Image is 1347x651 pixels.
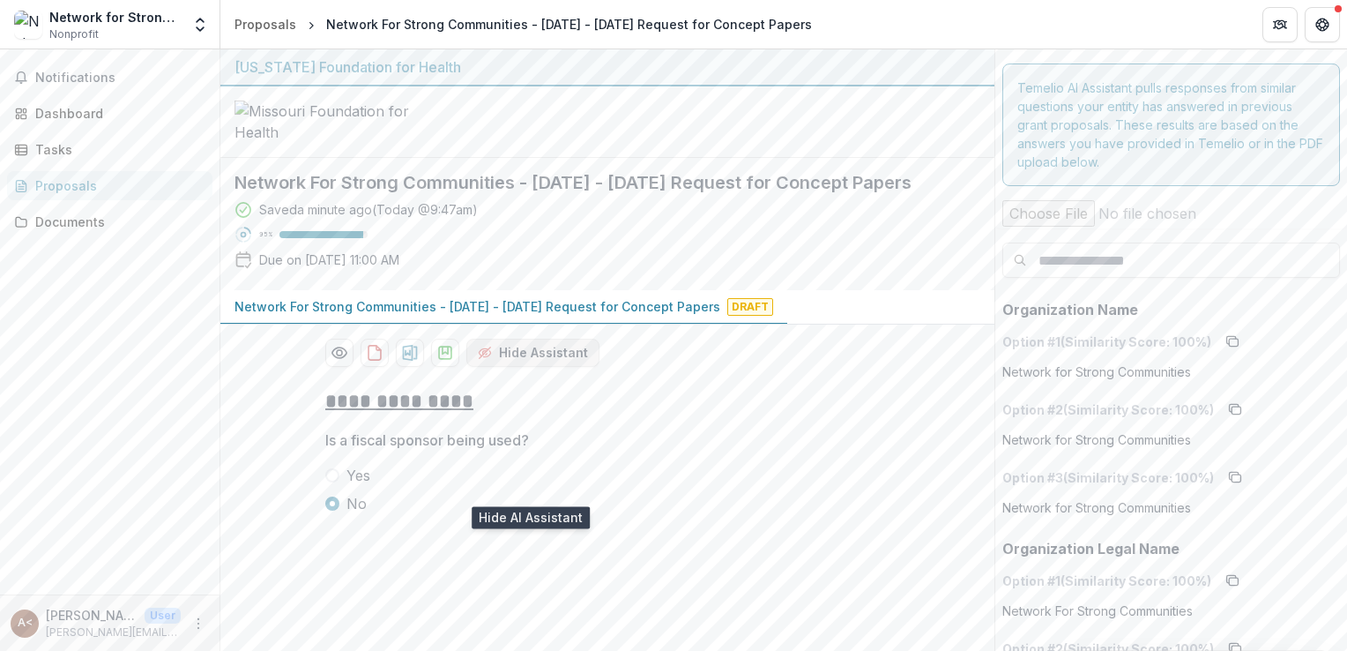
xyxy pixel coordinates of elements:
[234,101,411,143] img: Missouri Foundation for Health
[1002,400,1214,419] p: Option # 2 (Similarity Score: 100 %)
[49,8,181,26] div: Network for Strong Communities
[188,613,209,634] button: More
[7,171,212,200] a: Proposals
[145,608,181,624] p: User
[325,430,529,451] p: Is a fiscal sponsor being used?
[7,99,212,128] a: Dashboard
[18,617,33,629] div: Amy Brooks <amy@nscnow.org>
[1002,572,1211,590] p: Option # 1 (Similarity Score: 100 %)
[234,172,952,193] h2: Network For Strong Communities - [DATE] - [DATE] Request for Concept Papers
[1221,463,1249,491] button: copy to clipboard
[234,56,980,78] div: [US_STATE] Foundation for Health
[431,339,459,367] button: download-proposal
[7,135,212,164] a: Tasks
[259,228,272,241] p: 95 %
[7,64,212,92] button: Notifications
[1002,64,1340,186] div: Temelio AI Assistant pulls responses from similar questions your entity has answered in previous ...
[1002,430,1191,449] p: Network for Strong Communities
[35,71,205,86] span: Notifications
[1002,498,1191,517] p: Network for Strong Communities
[1002,333,1211,351] p: Option # 1 (Similarity Score: 100 %)
[49,26,99,42] span: Nonprofit
[1218,566,1247,595] button: copy to clipboard
[14,11,42,39] img: Network for Strong Communities
[1002,602,1193,620] p: Network For Strong Communities
[1002,468,1214,487] p: Option # 3 (Similarity Score: 100 %)
[361,339,389,367] button: download-proposal
[1002,363,1191,381] p: Network for Strong Communities
[325,339,353,367] button: Preview 1d7b4810-e1b5-4a05-abad-876026fa4618-0.pdf
[346,493,367,514] span: No
[259,200,478,219] div: Saved a minute ago ( Today @ 9:47am )
[227,11,303,37] a: Proposals
[188,7,212,42] button: Open entity switcher
[35,176,198,195] div: Proposals
[396,339,424,367] button: download-proposal
[234,15,296,34] div: Proposals
[727,298,773,316] span: Draft
[46,606,138,625] p: [PERSON_NAME] <[PERSON_NAME][EMAIL_ADDRESS][DOMAIN_NAME]>
[1221,395,1249,423] button: copy to clipboard
[7,207,212,236] a: Documents
[259,251,399,269] p: Due on [DATE] 11:00 AM
[234,297,720,316] p: Network For Strong Communities - [DATE] - [DATE] Request for Concept Papers
[46,625,181,640] p: [PERSON_NAME][EMAIL_ADDRESS][DOMAIN_NAME]
[326,15,812,34] div: Network For Strong Communities - [DATE] - [DATE] Request for Concept Papers
[35,213,198,231] div: Documents
[1305,7,1340,42] button: Get Help
[35,140,198,159] div: Tasks
[35,104,198,123] div: Dashboard
[1262,7,1298,42] button: Partners
[1218,327,1247,355] button: copy to clipboard
[1002,538,1180,559] p: Organization Legal Name
[1002,299,1138,320] p: Organization Name
[227,11,819,37] nav: breadcrumb
[466,339,599,367] button: Hide Assistant
[346,465,370,486] span: Yes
